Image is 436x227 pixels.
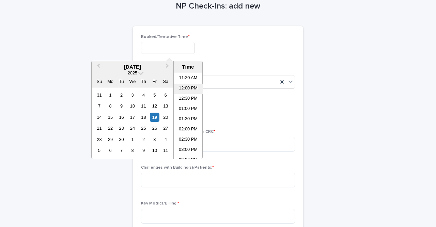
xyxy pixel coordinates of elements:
[161,90,170,100] div: Choose Saturday, September 6th, 2025
[139,135,148,144] div: Choose Thursday, October 2nd, 2025
[161,135,170,144] div: Choose Saturday, October 4th, 2025
[128,113,137,122] div: Choose Wednesday, September 17th, 2025
[139,113,148,122] div: Choose Thursday, September 18th, 2025
[174,114,203,125] li: 01:30 PM
[161,77,170,86] div: Sa
[150,77,159,86] div: Fr
[106,124,115,133] div: Choose Monday, September 22nd, 2025
[128,124,137,133] div: Choose Wednesday, September 24th, 2025
[139,77,148,86] div: Th
[128,70,137,75] span: 2025
[128,77,137,86] div: We
[174,125,203,135] li: 02:00 PM
[139,90,148,100] div: Choose Thursday, September 4th, 2025
[106,135,115,144] div: Choose Monday, September 29th, 2025
[128,101,137,111] div: Choose Wednesday, September 10th, 2025
[94,89,171,156] div: month 2025-09
[117,77,126,86] div: Tu
[150,124,159,133] div: Choose Friday, September 26th, 2025
[95,90,104,100] div: Choose Sunday, August 31st, 2025
[162,62,173,73] button: Next Month
[92,62,103,73] button: Previous Month
[161,146,170,155] div: Choose Saturday, October 11th, 2025
[139,146,148,155] div: Choose Thursday, October 9th, 2025
[106,101,115,111] div: Choose Monday, September 8th, 2025
[174,73,203,84] li: 11:30 AM
[95,77,104,86] div: Su
[106,113,115,122] div: Choose Monday, September 15th, 2025
[117,135,126,144] div: Choose Tuesday, September 30th, 2025
[174,135,203,145] li: 02:30 PM
[139,101,148,111] div: Choose Thursday, September 11th, 2025
[141,35,190,39] span: Booked/Tentative Time
[106,77,115,86] div: Mo
[161,124,170,133] div: Choose Saturday, September 27th, 2025
[150,113,159,122] div: Choose Friday, September 19th, 2025
[117,146,126,155] div: Choose Tuesday, October 7th, 2025
[106,90,115,100] div: Choose Monday, September 1st, 2025
[133,1,303,11] h1: NP Check-Ins: add new
[141,201,179,205] span: Key Metrics/Billing:
[150,146,159,155] div: Choose Friday, October 10th, 2025
[174,155,203,166] li: 03:30 PM
[117,113,126,122] div: Choose Tuesday, September 16th, 2025
[161,113,170,122] div: Choose Saturday, September 20th, 2025
[95,146,104,155] div: Choose Sunday, October 5th, 2025
[117,101,126,111] div: Choose Tuesday, September 9th, 2025
[174,104,203,114] li: 01:00 PM
[161,101,170,111] div: Choose Saturday, September 13th, 2025
[117,124,126,133] div: Choose Tuesday, September 23rd, 2025
[95,113,104,122] div: Choose Sunday, September 14th, 2025
[128,90,137,100] div: Choose Wednesday, September 3rd, 2025
[150,135,159,144] div: Choose Friday, October 3rd, 2025
[95,124,104,133] div: Choose Sunday, September 21st, 2025
[92,64,173,70] div: [DATE]
[150,101,159,111] div: Choose Friday, September 12th, 2025
[174,94,203,104] li: 12:30 PM
[106,146,115,155] div: Choose Monday, October 6th, 2025
[95,135,104,144] div: Choose Sunday, September 28th, 2025
[174,145,203,155] li: 03:00 PM
[174,84,203,94] li: 12:00 PM
[128,135,137,144] div: Choose Wednesday, October 1st, 2025
[95,101,104,111] div: Choose Sunday, September 7th, 2025
[141,166,214,170] span: Challenges with Building(s)/Patients:
[139,124,148,133] div: Choose Thursday, September 25th, 2025
[150,90,159,100] div: Choose Friday, September 5th, 2025
[117,90,126,100] div: Choose Tuesday, September 2nd, 2025
[175,64,201,70] div: Time
[128,146,137,155] div: Choose Wednesday, October 8th, 2025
